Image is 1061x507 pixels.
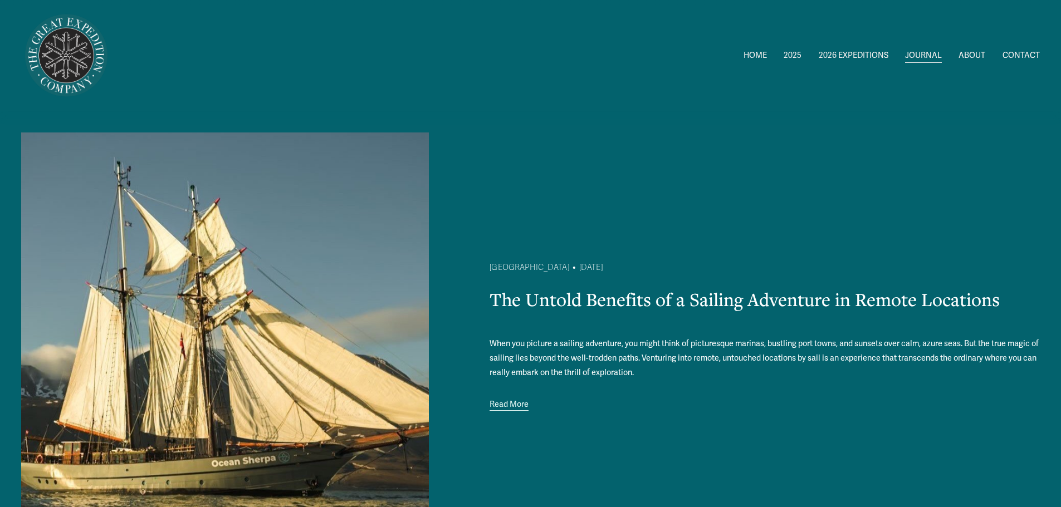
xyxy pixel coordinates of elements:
[490,337,1040,380] p: When you picture a sailing adventure, you might think of picturesque marinas, bustling port towns...
[784,48,801,64] a: folder dropdown
[905,48,942,64] a: JOURNAL
[490,397,529,412] a: Read More
[579,264,603,272] time: [DATE]
[490,287,1000,311] a: The Untold Benefits of a Sailing Adventure in Remote Locations
[1003,48,1040,64] a: CONTACT
[819,48,888,64] a: folder dropdown
[819,48,888,63] span: 2026 EXPEDITIONS
[744,48,767,64] a: HOME
[21,11,111,101] img: Arctic Expeditions
[959,48,985,64] a: ABOUT
[490,263,569,272] a: [GEOGRAPHIC_DATA]
[784,48,801,63] span: 2025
